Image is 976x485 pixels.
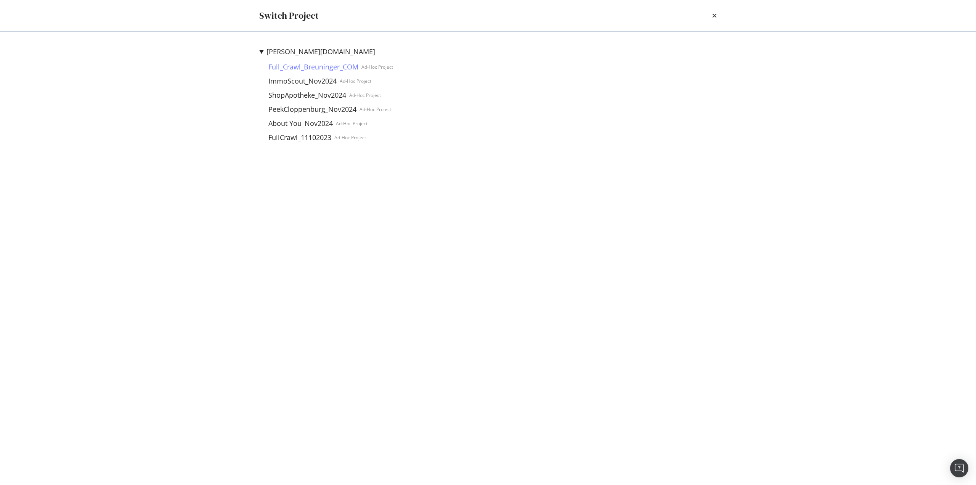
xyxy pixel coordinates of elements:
[361,64,393,70] div: Ad-Hoc Project
[712,9,717,22] div: times
[336,120,368,127] div: Ad-Hoc Project
[266,48,375,56] a: [PERSON_NAME][DOMAIN_NAME]
[265,91,349,99] a: ShopApotheke_Nov2024
[349,92,381,98] div: Ad-Hoc Project
[259,9,319,22] div: Switch Project
[265,105,360,113] a: PeekCloppenburg_Nov2024
[265,77,340,85] a: ImmoScout_Nov2024
[265,119,336,127] a: About You_Nov2024
[265,134,334,142] a: FullCrawl_11102023
[950,459,968,477] div: Open Intercom Messenger
[259,47,393,57] summary: [PERSON_NAME][DOMAIN_NAME]
[265,63,361,71] a: Full_Crawl_Breuninger_COM
[340,78,371,84] div: Ad-Hoc Project
[334,134,366,141] div: Ad-Hoc Project
[360,106,391,113] div: Ad-Hoc Project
